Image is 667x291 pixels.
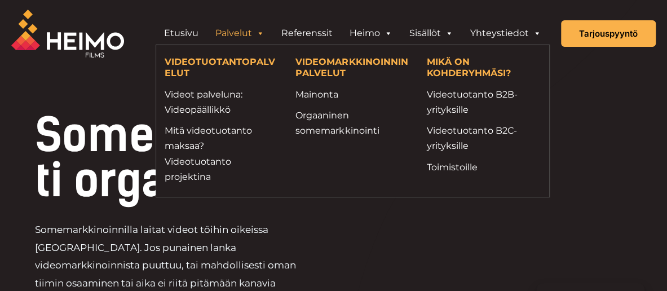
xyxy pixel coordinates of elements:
a: Toimistoille [427,160,541,175]
a: Mainonta [295,87,409,102]
a: Videotuotanto B2B-yrityksille [427,87,541,117]
a: Etusivu [156,22,207,45]
a: Referenssit [273,22,341,45]
h1: Somemarkkinointi orgaanisesti [35,113,396,203]
a: Sisällöt [401,22,462,45]
a: Videotuotanto B2C-yrityksille [427,123,541,153]
a: Videot palveluna: Videopäällikkö [165,87,279,117]
a: Tarjouspyyntö [561,20,656,47]
h4: VIDEOMARKKINOINNIN PALVELUT [295,56,409,81]
h4: MIKÄ ON KOHDERYHMÄSI? [427,56,541,81]
a: Yhteystiedot [462,22,550,45]
img: Heimo Filmsin logo [11,10,124,58]
a: Orgaaninen somemarkkinointi [295,108,409,138]
h4: VIDEOTUOTANTOPALVELUT [165,56,279,81]
a: Heimo [341,22,401,45]
a: Mitä videotuotanto maksaa?Videotuotanto projektina [165,123,279,184]
aside: Header Widget 1 [150,22,555,45]
a: Palvelut [207,22,273,45]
